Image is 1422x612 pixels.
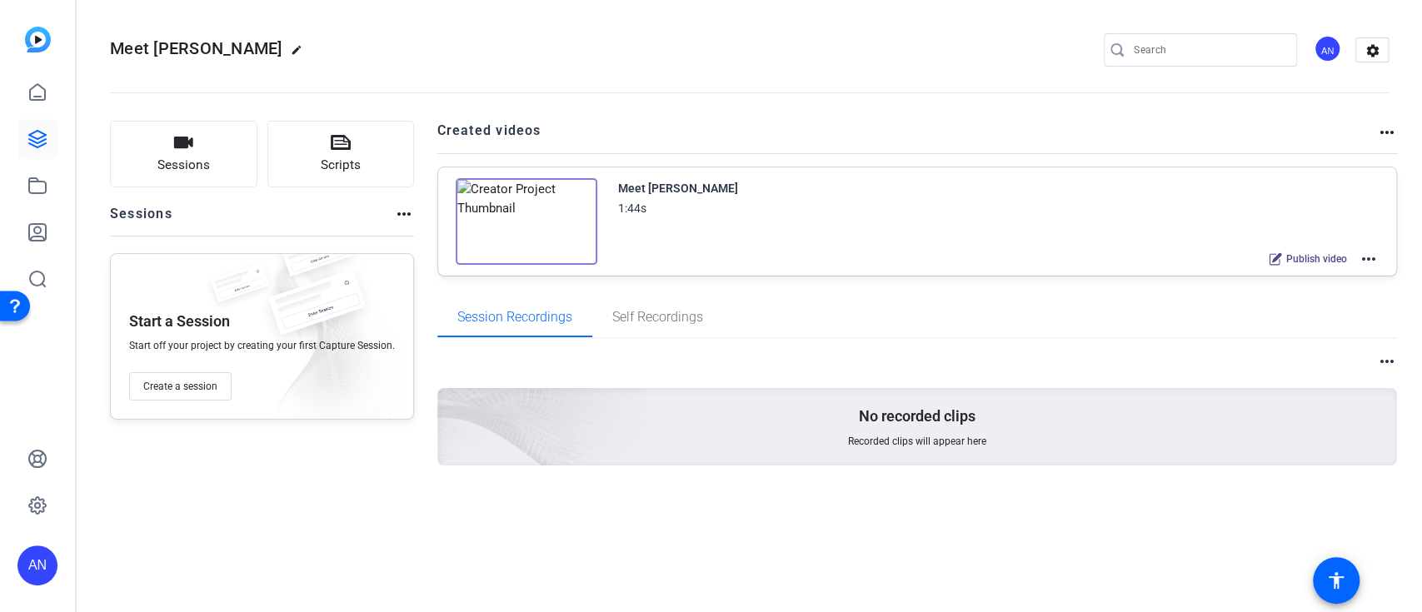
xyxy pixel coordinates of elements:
span: Publish video [1286,252,1347,266]
img: Creator Project Thumbnail [456,178,597,265]
img: fake-session.png [254,271,379,353]
button: Create a session [129,372,232,401]
span: Session Recordings [457,311,572,324]
mat-icon: more_horiz [394,204,414,224]
img: embarkstudio-empty-session.png [243,249,405,427]
div: AN [17,545,57,585]
span: Start off your project by creating your first Capture Session. [129,339,395,352]
span: Meet [PERSON_NAME] [110,38,282,58]
mat-icon: settings [1356,38,1390,63]
p: Start a Session [129,311,230,331]
mat-icon: more_horiz [1359,249,1379,269]
mat-icon: accessibility [1326,570,1346,590]
div: 1:44s [618,198,646,218]
h2: Created videos [437,121,1378,153]
mat-icon: more_horiz [1377,122,1397,142]
h2: Sessions [110,204,172,236]
span: Sessions [157,156,210,175]
img: blue-gradient.svg [25,27,51,52]
span: Self Recordings [612,311,703,324]
input: Search [1134,40,1284,60]
span: Recorded clips will appear here [848,435,986,448]
img: embarkstudio-empty-session.png [251,224,648,585]
mat-icon: edit [291,44,311,64]
p: No recorded clips [859,406,975,426]
div: Meet [PERSON_NAME] [618,178,738,198]
span: Scripts [321,156,361,175]
button: Scripts [267,121,415,187]
span: Create a session [143,380,217,393]
img: fake-session.png [202,264,277,313]
img: fake-session.png [271,229,362,290]
ngx-avatar: Allie Nash [1314,35,1343,64]
mat-icon: more_horiz [1377,351,1397,371]
button: Sessions [110,121,257,187]
div: AN [1314,35,1341,62]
